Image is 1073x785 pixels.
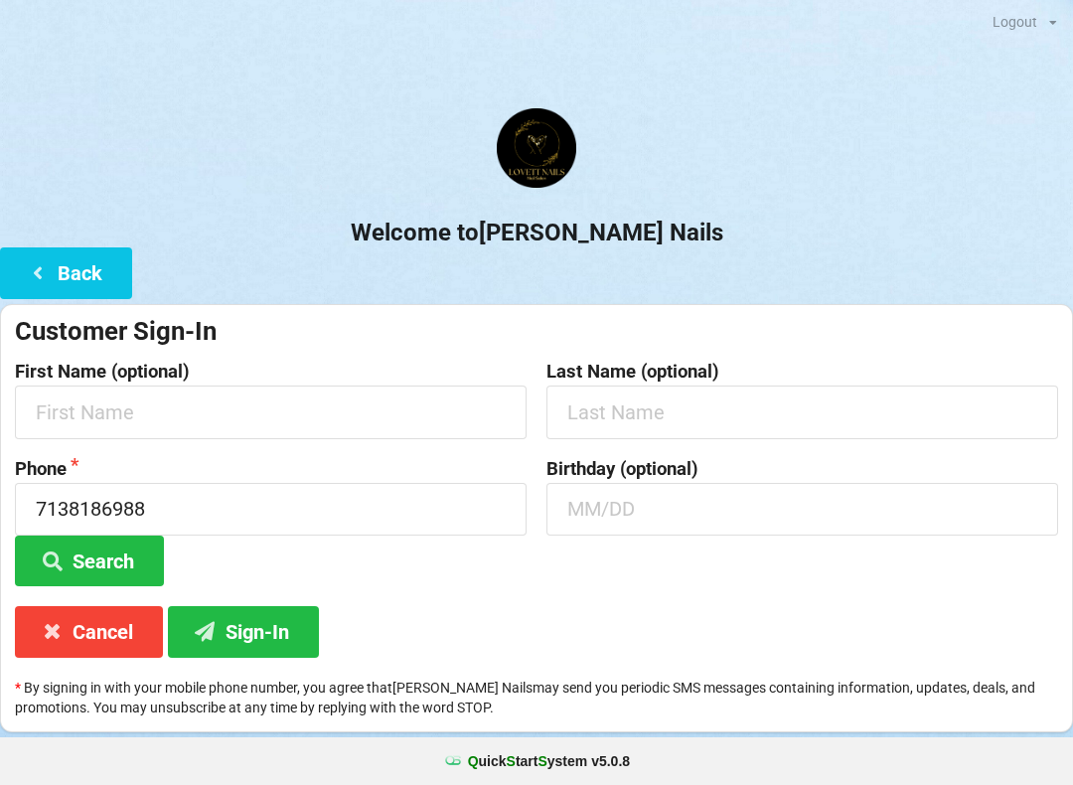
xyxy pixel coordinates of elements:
p: By signing in with your mobile phone number, you agree that [PERSON_NAME] Nails may send you peri... [15,678,1058,717]
button: Search [15,536,164,586]
input: Last Name [546,386,1058,438]
b: uick tart ystem v 5.0.8 [468,751,630,771]
input: MM/DD [546,483,1058,536]
span: S [507,753,516,769]
span: S [537,753,546,769]
button: Sign-In [168,606,319,657]
div: Customer Sign-In [15,315,1058,348]
span: Q [468,753,479,769]
label: First Name (optional) [15,362,527,382]
input: First Name [15,386,527,438]
label: Last Name (optional) [546,362,1058,382]
img: favicon.ico [443,751,463,771]
button: Cancel [15,606,163,657]
div: Logout [993,15,1037,29]
label: Phone [15,459,527,479]
input: 1234567890 [15,483,527,536]
img: Lovett1.png [497,108,576,188]
label: Birthday (optional) [546,459,1058,479]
